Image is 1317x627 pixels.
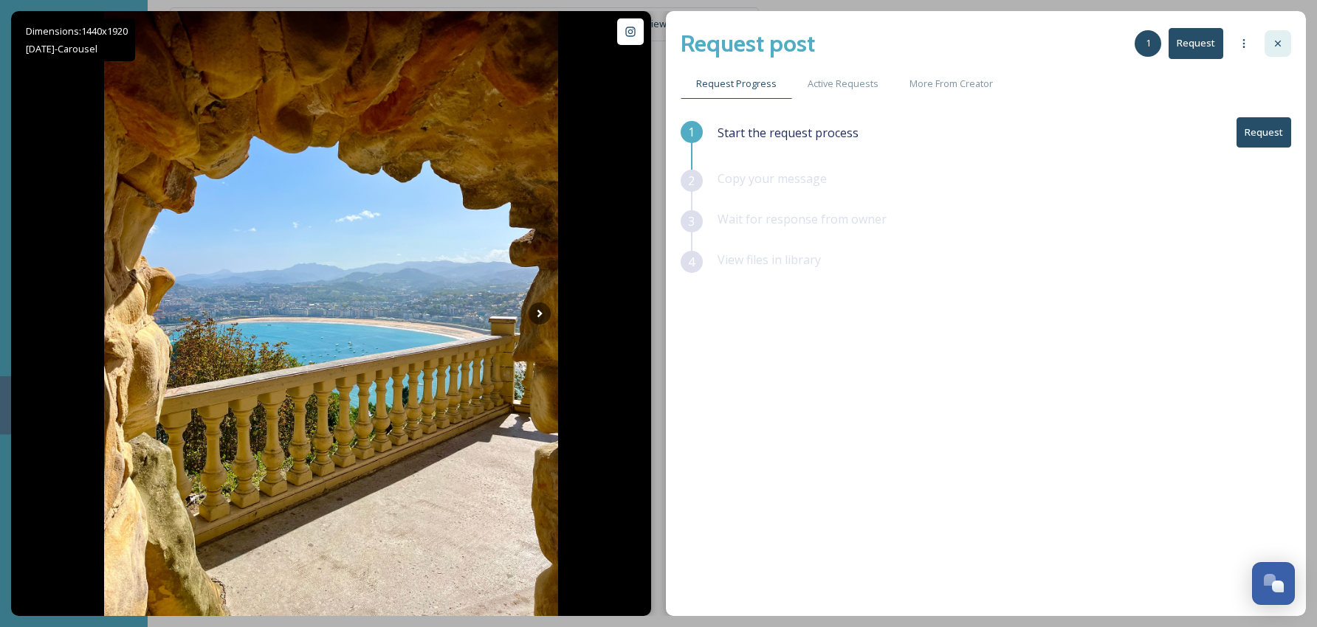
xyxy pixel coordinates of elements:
span: 2 [688,172,695,190]
span: More From Creator [909,77,993,91]
span: [DATE] - Carousel [26,42,97,55]
span: 1 [688,123,695,141]
span: 3 [688,212,695,230]
span: Dimensions: 1440 x 1920 [26,24,128,38]
span: Copy your message [718,170,827,187]
span: Active Requests [808,77,878,91]
button: Open Chat [1252,562,1295,605]
span: 1 [1146,36,1151,50]
button: Request [1169,28,1223,58]
button: Request [1237,117,1291,148]
img: With its stunning beaches and world-class food scene, San Sebastián is not to be missed ✨ . . . .... [104,11,558,616]
span: View files in library [718,252,821,268]
span: Request Progress [696,77,777,91]
span: Wait for response from owner [718,211,887,227]
h2: Request post [681,26,815,61]
span: 4 [688,253,695,271]
span: Start the request process [718,124,859,142]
